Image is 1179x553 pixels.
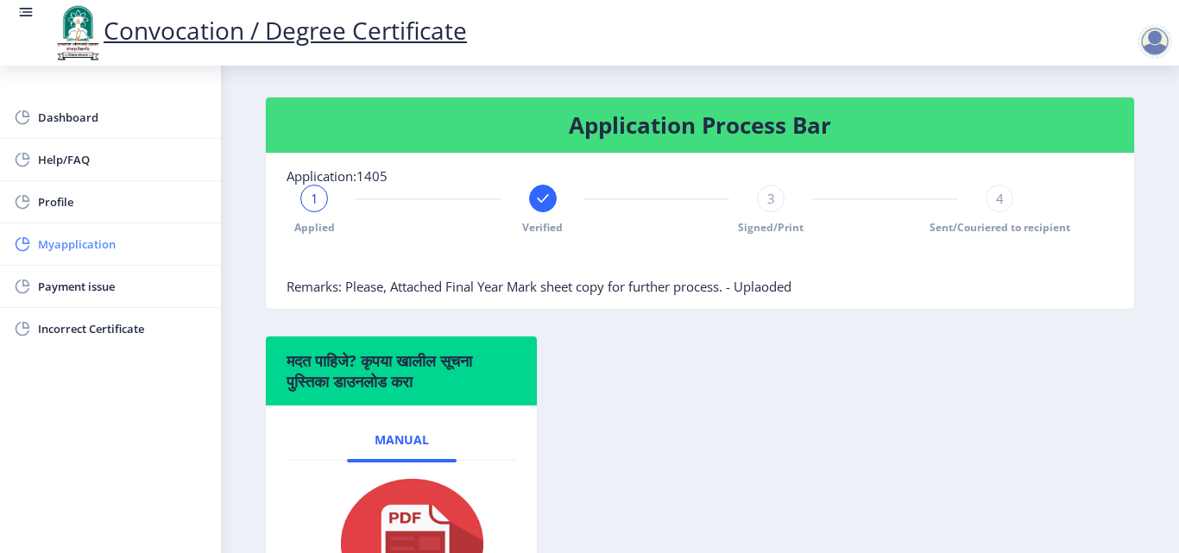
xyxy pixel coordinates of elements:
[996,190,1004,207] span: 4
[347,419,457,461] a: Manual
[38,192,207,212] span: Profile
[738,220,804,235] span: Signed/Print
[287,111,1113,139] h4: Application Process Bar
[38,318,207,339] span: Incorrect Certificate
[294,220,335,235] span: Applied
[311,190,318,207] span: 1
[38,149,207,170] span: Help/FAQ
[52,14,467,47] a: Convocation / Degree Certificate
[52,3,104,62] img: logo
[38,107,207,128] span: Dashboard
[522,220,563,235] span: Verified
[930,220,1070,235] span: Sent/Couriered to recipient
[38,234,207,255] span: Myapplication
[375,433,429,447] span: Manual
[38,276,207,297] span: Payment issue
[287,278,791,295] span: Remarks: Please, Attached Final Year Mark sheet copy for further process. - Uplaoded
[767,190,775,207] span: 3
[287,350,516,392] h6: मदत पाहिजे? कृपया खालील सूचना पुस्तिका डाउनलोड करा
[287,167,388,185] span: Application:1405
